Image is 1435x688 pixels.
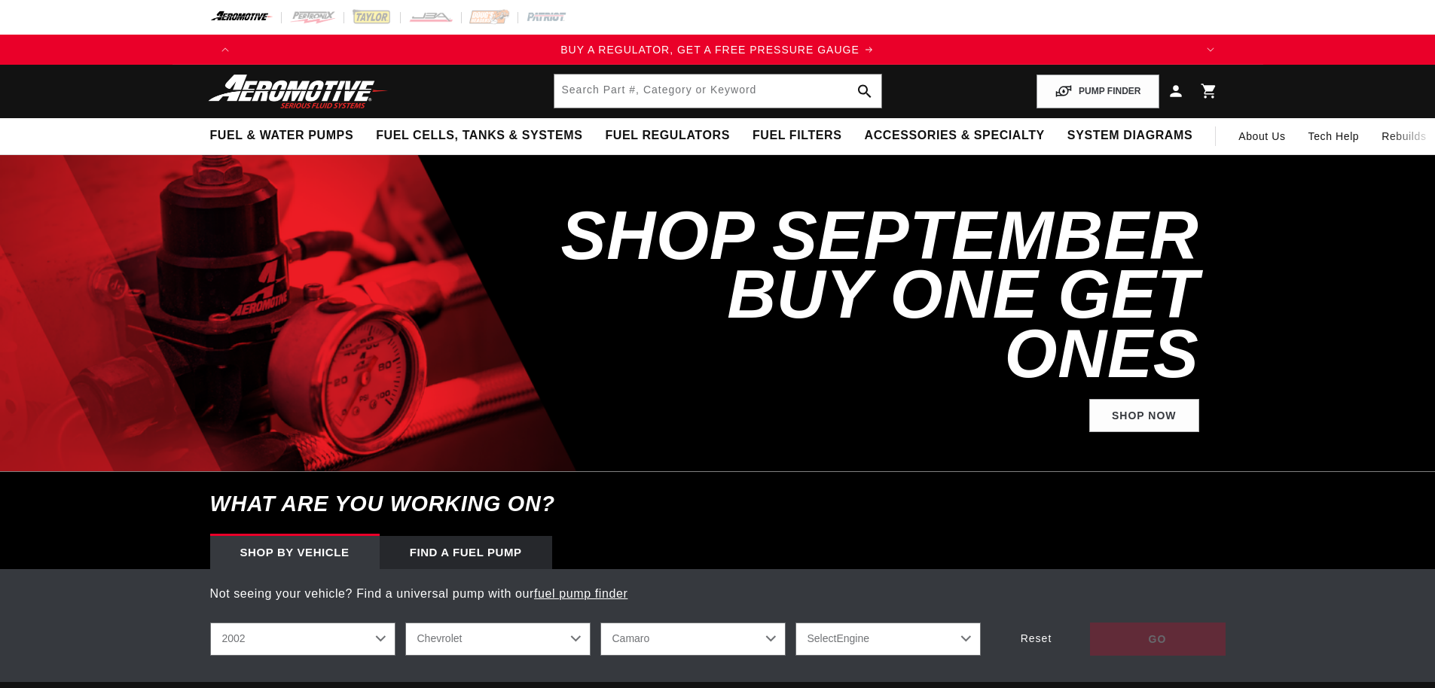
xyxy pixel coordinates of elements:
summary: Fuel & Water Pumps [199,118,365,154]
summary: Tech Help [1297,118,1371,154]
button: Translation missing: en.sections.announcements.previous_announcement [210,35,240,65]
select: Engine [795,623,981,656]
button: PUMP FINDER [1037,75,1159,108]
summary: Fuel Regulators [594,118,740,154]
summary: Fuel Cells, Tanks & Systems [365,118,594,154]
button: search button [848,75,881,108]
a: Shop Now [1089,399,1199,433]
h2: SHOP SEPTEMBER BUY ONE GET ONES [555,206,1199,384]
div: Shop by vehicle [210,536,380,569]
select: Year [210,623,395,656]
select: Make [405,623,591,656]
span: BUY A REGULATOR, GET A FREE PRESSURE GAUGE [560,44,859,56]
a: About Us [1227,118,1296,154]
div: Find a Fuel Pump [380,536,552,569]
span: About Us [1238,130,1285,142]
select: Model [600,623,786,656]
span: System Diagrams [1067,128,1192,144]
a: fuel pump finder [534,587,627,600]
span: Fuel Filters [753,128,842,144]
div: Reset [991,623,1082,656]
p: Not seeing your vehicle? Find a universal pump with our [210,584,1226,604]
span: Fuel Regulators [605,128,729,144]
span: Rebuilds [1382,128,1426,145]
slideshow-component: Translation missing: en.sections.announcements.announcement_bar [173,35,1263,65]
div: 1 of 4 [240,41,1195,58]
button: Translation missing: en.sections.announcements.next_announcement [1195,35,1226,65]
img: Aeromotive [204,74,392,109]
a: BUY A REGULATOR, GET A FREE PRESSURE GAUGE [240,41,1195,58]
span: Accessories & Specialty [865,128,1045,144]
summary: System Diagrams [1056,118,1204,154]
div: Announcement [240,41,1195,58]
summary: Fuel Filters [741,118,853,154]
input: Search by Part Number, Category or Keyword [554,75,881,108]
span: Fuel & Water Pumps [210,128,354,144]
h6: What are you working on? [173,472,1263,536]
span: Fuel Cells, Tanks & Systems [376,128,582,144]
summary: Accessories & Specialty [853,118,1056,154]
span: Tech Help [1308,128,1360,145]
